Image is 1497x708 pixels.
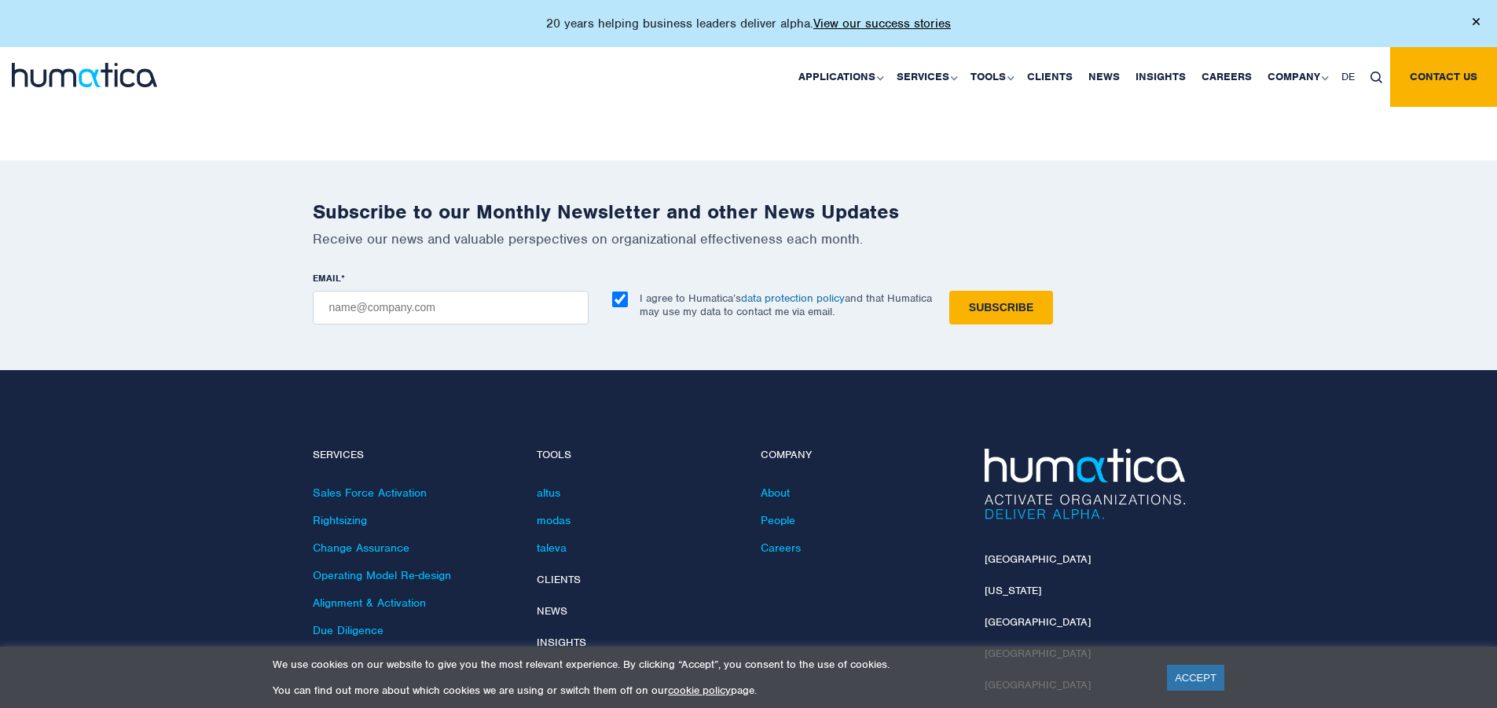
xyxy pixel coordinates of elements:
[761,486,790,500] a: About
[1260,47,1334,107] a: Company
[313,230,1185,248] p: Receive our news and valuable perspectives on organizational effectiveness each month.
[1370,72,1382,83] img: search_icon
[985,552,1091,566] a: [GEOGRAPHIC_DATA]
[313,568,451,582] a: Operating Model Re-design
[761,541,801,555] a: Careers
[761,513,795,527] a: People
[741,292,845,305] a: data protection policy
[537,604,567,618] a: News
[313,449,513,462] h4: Services
[313,513,367,527] a: Rightsizing
[273,658,1147,671] p: We use cookies on our website to give you the most relevant experience. By clicking “Accept”, you...
[273,684,1147,697] p: You can find out more about which cookies we are using or switch them off on our page.
[668,684,731,697] a: cookie policy
[640,292,932,318] p: I agree to Humatica’s and that Humatica may use my data to contact me via email.
[1334,47,1363,107] a: DE
[985,449,1185,519] img: Humatica
[313,541,409,555] a: Change Assurance
[1019,47,1081,107] a: Clients
[537,541,567,555] a: taleva
[1194,47,1260,107] a: Careers
[313,272,341,284] span: EMAIL
[1341,70,1355,83] span: DE
[313,200,1185,224] h2: Subscribe to our Monthly Newsletter and other News Updates
[537,636,586,649] a: Insights
[1167,665,1224,691] a: ACCEPT
[537,449,737,462] h4: Tools
[313,486,427,500] a: Sales Force Activation
[537,513,571,527] a: modas
[963,47,1019,107] a: Tools
[1081,47,1128,107] a: News
[985,584,1041,597] a: [US_STATE]
[813,16,951,31] a: View our success stories
[12,63,157,87] img: logo
[313,623,383,637] a: Due Diligence
[761,449,961,462] h4: Company
[546,16,951,31] p: 20 years helping business leaders deliver alpha.
[1390,47,1497,107] a: Contact us
[889,47,963,107] a: Services
[612,292,628,307] input: I agree to Humatica’sdata protection policyand that Humatica may use my data to contact me via em...
[985,615,1091,629] a: [GEOGRAPHIC_DATA]
[949,291,1053,325] input: Subscribe
[313,291,589,325] input: name@company.com
[791,47,889,107] a: Applications
[1128,47,1194,107] a: Insights
[313,596,426,610] a: Alignment & Activation
[537,573,581,586] a: Clients
[537,486,560,500] a: altus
